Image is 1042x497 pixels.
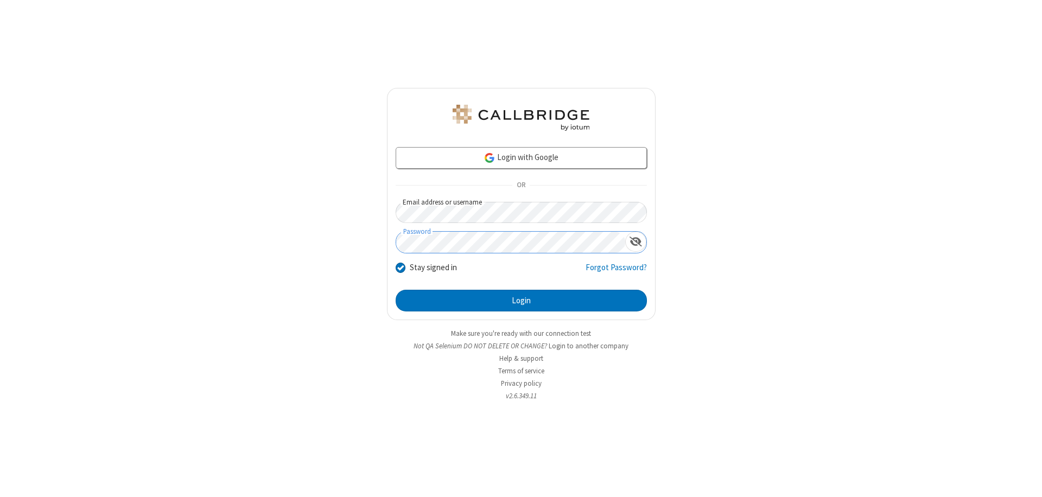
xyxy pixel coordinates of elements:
img: QA Selenium DO NOT DELETE OR CHANGE [450,105,592,131]
input: Email address or username [396,202,647,223]
button: Login to another company [549,341,628,351]
label: Stay signed in [410,262,457,274]
div: Show password [625,232,646,252]
li: v2.6.349.11 [387,391,656,401]
a: Terms of service [498,366,544,375]
li: Not QA Selenium DO NOT DELETE OR CHANGE? [387,341,656,351]
a: Forgot Password? [586,262,647,282]
img: google-icon.png [484,152,495,164]
span: OR [512,178,530,193]
iframe: Chat [1015,469,1034,489]
a: Privacy policy [501,379,542,388]
input: Password [396,232,625,253]
a: Make sure you're ready with our connection test [451,329,591,338]
a: Help & support [499,354,543,363]
a: Login with Google [396,147,647,169]
button: Login [396,290,647,311]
